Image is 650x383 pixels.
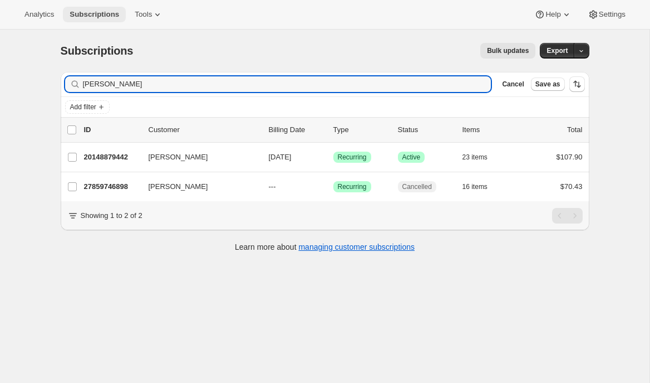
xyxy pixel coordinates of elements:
[535,80,560,89] span: Save as
[24,10,54,19] span: Analytics
[546,46,568,55] span: Export
[462,124,518,135] div: Items
[142,148,253,166] button: [PERSON_NAME]
[81,210,142,221] p: Showing 1 to 2 of 2
[149,124,260,135] p: Customer
[498,77,528,91] button: Cancel
[298,243,415,251] a: managing customer subscriptions
[338,182,367,191] span: Recurring
[402,153,421,162] span: Active
[462,179,500,195] button: 16 items
[338,153,367,162] span: Recurring
[84,124,140,135] p: ID
[528,7,578,22] button: Help
[142,178,253,196] button: [PERSON_NAME]
[135,10,152,19] span: Tools
[149,181,208,192] span: [PERSON_NAME]
[84,181,140,192] p: 27859746898
[462,153,487,162] span: 23 items
[128,7,170,22] button: Tools
[599,10,626,19] span: Settings
[567,124,582,135] p: Total
[581,7,632,22] button: Settings
[84,149,583,165] div: 20148879442[PERSON_NAME][DATE]SuccessRecurringSuccessActive23 items$107.90
[84,179,583,195] div: 27859746898[PERSON_NAME]---SuccessRecurringCancelled16 items$70.43
[552,208,583,224] nav: Pagination
[462,182,487,191] span: 16 items
[63,7,126,22] button: Subscriptions
[269,182,276,191] span: ---
[70,10,119,19] span: Subscriptions
[545,10,560,19] span: Help
[65,100,110,114] button: Add filter
[83,76,491,92] input: Filter subscribers
[531,77,565,91] button: Save as
[557,153,583,161] span: $107.90
[70,103,96,111] span: Add filter
[462,149,500,165] button: 23 items
[502,80,524,89] span: Cancel
[61,45,134,57] span: Subscriptions
[18,7,61,22] button: Analytics
[540,43,574,59] button: Export
[560,182,583,191] span: $70.43
[269,153,292,161] span: [DATE]
[480,43,535,59] button: Bulk updates
[398,124,454,135] p: Status
[333,124,389,135] div: Type
[149,152,208,163] span: [PERSON_NAME]
[235,241,415,253] p: Learn more about
[269,124,324,135] p: Billing Date
[402,182,432,191] span: Cancelled
[84,152,140,163] p: 20148879442
[487,46,529,55] span: Bulk updates
[569,76,585,92] button: Sort the results
[84,124,583,135] div: IDCustomerBilling DateTypeStatusItemsTotal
